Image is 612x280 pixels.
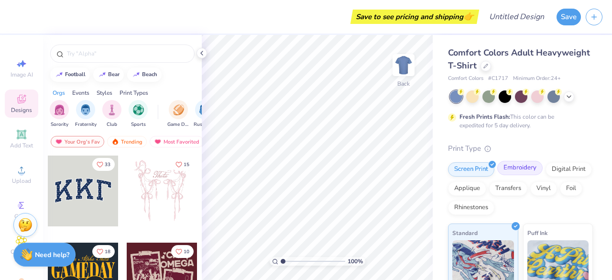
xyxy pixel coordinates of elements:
[463,11,474,22] span: 👉
[488,75,508,83] span: # C1717
[184,162,189,167] span: 15
[11,71,33,78] span: Image AI
[51,136,104,147] div: Your Org's Fav
[97,89,112,97] div: Styles
[108,72,120,77] div: bear
[53,89,65,97] div: Orgs
[75,100,97,128] div: filter for Fraternity
[560,181,582,196] div: Foil
[132,72,140,78] img: trend_line.gif
[448,143,593,154] div: Print Type
[5,248,38,263] span: Clipart & logos
[127,67,162,82] button: beach
[497,161,543,175] div: Embroidery
[150,136,204,147] div: Most Favorited
[448,162,494,177] div: Screen Print
[448,75,483,83] span: Comfort Colors
[481,7,552,26] input: Untitled Design
[50,100,69,128] div: filter for Sorority
[171,245,194,258] button: Like
[452,228,478,238] span: Standard
[93,67,124,82] button: bear
[557,9,581,25] button: Save
[55,72,63,78] img: trend_line.gif
[167,100,189,128] div: filter for Game Day
[167,100,189,128] button: filter button
[348,257,363,266] span: 100 %
[184,249,189,254] span: 10
[14,213,29,220] span: Greek
[80,104,91,115] img: Fraternity Image
[513,75,561,83] span: Minimum Order: 24 +
[92,158,115,171] button: Like
[353,10,477,24] div: Save to see pricing and shipping
[51,121,68,128] span: Sorority
[489,181,527,196] div: Transfers
[194,121,216,128] span: Rush & Bid
[194,100,216,128] button: filter button
[12,177,31,185] span: Upload
[105,249,110,254] span: 18
[75,121,97,128] span: Fraternity
[129,100,148,128] button: filter button
[167,121,189,128] span: Game Day
[55,138,63,145] img: most_fav.gif
[394,56,413,75] img: Back
[546,162,592,177] div: Digital Print
[107,136,147,147] div: Trending
[129,100,148,128] div: filter for Sports
[102,100,121,128] button: filter button
[131,121,146,128] span: Sports
[527,228,547,238] span: Puff Ink
[102,100,121,128] div: filter for Club
[448,47,590,71] span: Comfort Colors Adult Heavyweight T-Shirt
[98,72,106,78] img: trend_line.gif
[50,100,69,128] button: filter button
[154,138,162,145] img: most_fav.gif
[54,104,65,115] img: Sorority Image
[173,104,184,115] img: Game Day Image
[75,100,97,128] button: filter button
[35,250,69,259] strong: Need help?
[11,106,32,114] span: Designs
[120,89,148,97] div: Print Types
[459,113,510,121] strong: Fresh Prints Flash:
[50,67,90,82] button: football
[92,245,115,258] button: Like
[66,49,188,58] input: Try "Alpha"
[194,100,216,128] div: filter for Rush & Bid
[171,158,194,171] button: Like
[199,104,210,115] img: Rush & Bid Image
[107,121,117,128] span: Club
[459,112,577,130] div: This color can be expedited for 5 day delivery.
[142,72,157,77] div: beach
[72,89,89,97] div: Events
[397,79,410,88] div: Back
[65,72,86,77] div: football
[105,162,110,167] span: 33
[448,201,494,215] div: Rhinestones
[107,104,117,115] img: Club Image
[111,138,119,145] img: trending.gif
[530,181,557,196] div: Vinyl
[448,181,486,196] div: Applique
[10,142,33,149] span: Add Text
[133,104,144,115] img: Sports Image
